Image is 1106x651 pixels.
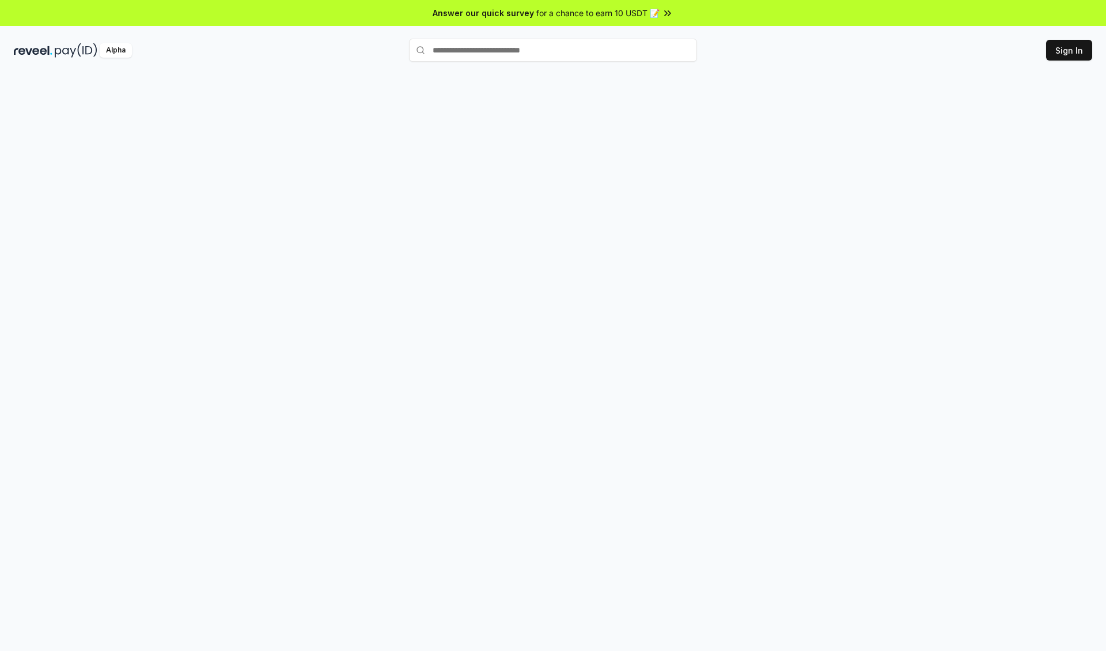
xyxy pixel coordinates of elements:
span: for a chance to earn 10 USDT 📝 [536,7,660,19]
button: Sign In [1046,40,1092,61]
div: Alpha [100,43,132,58]
img: reveel_dark [14,43,52,58]
span: Answer our quick survey [433,7,534,19]
img: pay_id [55,43,97,58]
